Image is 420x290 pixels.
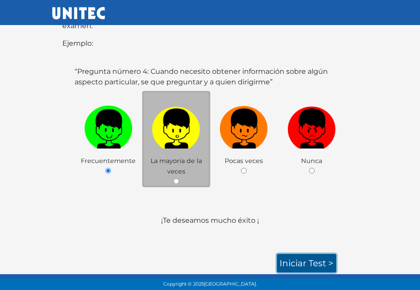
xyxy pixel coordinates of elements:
[220,102,268,149] img: n1.png
[301,157,322,165] span: Nunca
[277,254,336,272] a: Iniciar test >
[152,102,200,149] img: a1.png
[287,102,336,149] img: r1.png
[81,157,136,165] span: Frecuentemente
[62,215,358,247] p: ¡Te deseamos mucho éxito ¡
[52,7,105,19] img: UNITEC
[84,102,133,149] img: v1.png
[204,281,257,287] span: [GEOGRAPHIC_DATA].
[75,66,346,87] label: “Pregunta número 4: Cuando necesito obtener información sobre algún aspecto particular, se que pr...
[62,38,358,49] p: Ejemplo:
[225,157,263,165] span: Pocas veces
[151,157,202,175] span: La mayoria de la veces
